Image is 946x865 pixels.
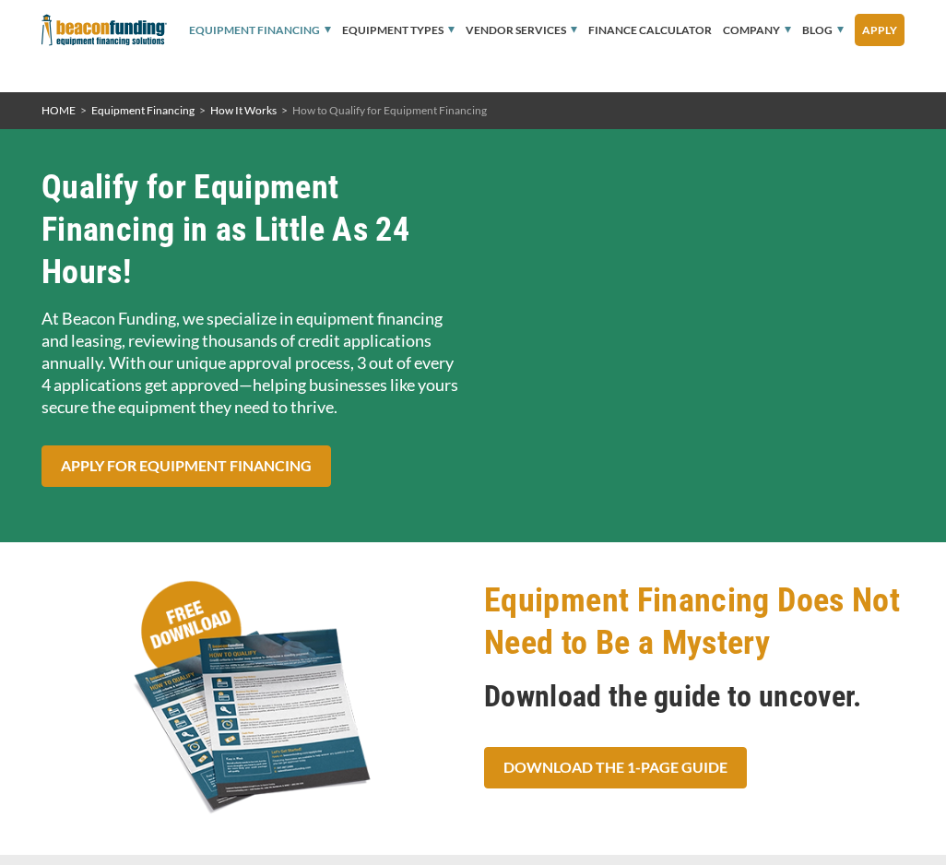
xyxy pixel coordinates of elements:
a: Finance Calculator [588,3,712,58]
a: Equipment Financing [189,3,331,58]
a: Company [723,3,791,58]
h2: Qualify for Equipment Financing in as Little As 24 Hours! [41,166,462,293]
a: Vendor Services [466,3,577,58]
a: Equipment Financing [91,103,195,117]
a: Download the 1-Page Guide [484,747,747,788]
a: How It Works [210,103,277,117]
a: HOME [41,103,76,117]
span: How to Qualify for Equipment Financing [292,103,487,117]
a: Apply for Equipment Financing [41,445,331,487]
a: Apply [855,14,905,46]
a: Equipment Types [342,3,455,58]
h3: Download the guide to uncover. [484,678,905,715]
p: At Beacon Funding, we specialize in equipment financing and leasing, reviewing thousands of credi... [41,307,462,418]
a: Blog [802,3,844,58]
h2: Equipment Financing Does Not Need to Be a Mystery [484,579,905,664]
img: how-to-qualify-for-equipment-financing--(1)download.png [41,579,462,818]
